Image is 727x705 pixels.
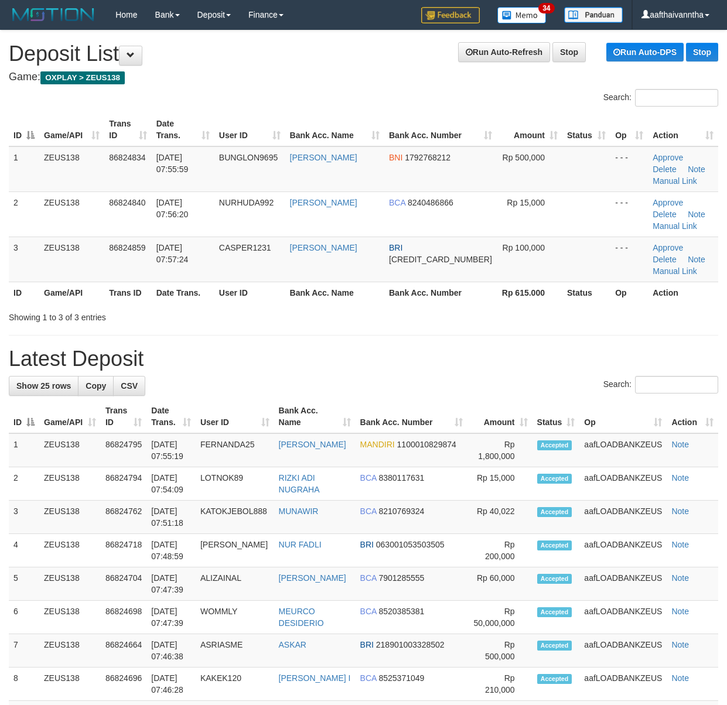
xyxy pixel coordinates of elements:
[360,640,374,649] span: BRI
[279,573,346,583] a: [PERSON_NAME]
[279,506,319,516] a: MUNAWIR
[146,534,196,567] td: [DATE] 07:48:59
[78,376,114,396] a: Copy
[507,198,545,207] span: Rp 15,000
[579,501,667,534] td: aafLOADBANKZEUS
[635,89,718,107] input: Search:
[101,534,146,567] td: 86824718
[397,440,456,449] span: Copy 1100010829874 to clipboard
[503,243,545,252] span: Rp 100,000
[39,467,101,501] td: ZEUS138
[196,567,274,601] td: ALIZAINAL
[497,282,562,303] th: Rp 615.000
[610,191,648,237] td: - - -
[635,376,718,393] input: Search:
[9,6,98,23] img: MOTION_logo.png
[121,381,138,391] span: CSV
[156,243,189,264] span: [DATE] 07:57:24
[40,71,125,84] span: OXPLAY > ZEUS138
[219,198,274,207] span: NURHUDA992
[9,601,39,634] td: 6
[537,674,572,684] span: Accepted
[86,381,106,391] span: Copy
[274,400,356,433] th: Bank Acc. Name: activate to sort column ascending
[101,601,146,634] td: 86824698
[467,534,532,567] td: Rp 200,000
[9,71,718,83] h4: Game:
[196,534,274,567] td: [PERSON_NAME]
[9,467,39,501] td: 2
[39,567,101,601] td: ZEUS138
[378,673,424,683] span: Copy 8525371049 to clipboard
[146,668,196,701] td: [DATE] 07:46:28
[467,567,532,601] td: Rp 60,000
[104,282,151,303] th: Trans ID
[39,191,104,237] td: ZEUS138
[156,198,189,219] span: [DATE] 07:56:20
[9,146,39,192] td: 1
[686,43,718,61] a: Stop
[290,198,357,207] a: [PERSON_NAME]
[9,237,39,282] td: 3
[39,534,101,567] td: ZEUS138
[579,467,667,501] td: aafLOADBANKZEUS
[146,400,196,433] th: Date Trans.: activate to sort column ascending
[9,567,39,601] td: 5
[360,473,377,482] span: BCA
[196,601,274,634] td: WOMMLY
[667,400,718,433] th: Action: activate to sort column ascending
[152,282,214,303] th: Date Trans.
[378,607,424,616] span: Copy 8520385381 to clipboard
[378,573,424,583] span: Copy 7901285555 to clipboard
[376,540,445,549] span: Copy 063001053503505 to clipboard
[101,501,146,534] td: 86824762
[579,601,667,634] td: aafLOADBANKZEUS
[9,433,39,467] td: 1
[533,400,580,433] th: Status: activate to sort column ascending
[279,673,351,683] a: [PERSON_NAME] I
[109,243,145,252] span: 86824859
[39,501,101,534] td: ZEUS138
[9,282,39,303] th: ID
[109,153,145,162] span: 86824834
[467,467,532,501] td: Rp 15,000
[196,501,274,534] td: KATOKJEBOL888
[360,540,374,549] span: BRI
[579,534,667,567] td: aafLOADBANKZEUS
[39,400,101,433] th: Game/API: activate to sort column ascending
[467,400,532,433] th: Amount: activate to sort column ascending
[610,113,648,146] th: Op: activate to sort column ascending
[376,640,445,649] span: Copy 218901003328502 to clipboard
[579,634,667,668] td: aafLOADBANKZEUS
[389,243,402,252] span: BRI
[9,191,39,237] td: 2
[389,198,405,207] span: BCA
[671,540,689,549] a: Note
[653,176,697,186] a: Manual Link
[378,473,424,482] span: Copy 8380117631 to clipboard
[538,3,554,13] span: 34
[579,400,667,433] th: Op: activate to sort column ascending
[9,113,39,146] th: ID: activate to sort column descending
[552,42,586,62] a: Stop
[688,210,705,219] a: Note
[653,243,683,252] a: Approve
[653,210,676,219] a: Delete
[606,43,684,61] a: Run Auto-DPS
[146,567,196,601] td: [DATE] 07:47:39
[603,89,718,107] label: Search:
[101,467,146,501] td: 86824794
[39,668,101,701] td: ZEUS138
[537,540,572,550] span: Accepted
[579,433,667,467] td: aafLOADBANKZEUS
[113,376,145,396] a: CSV
[219,153,278,162] span: BUNGLON9695
[101,668,146,701] td: 86824696
[671,506,689,516] a: Note
[9,501,39,534] td: 3
[156,153,189,174] span: [DATE] 07:55:59
[562,113,610,146] th: Status: activate to sort column ascending
[360,440,395,449] span: MANDIRI
[378,506,424,516] span: Copy 8210769324 to clipboard
[467,601,532,634] td: Rp 50,000,000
